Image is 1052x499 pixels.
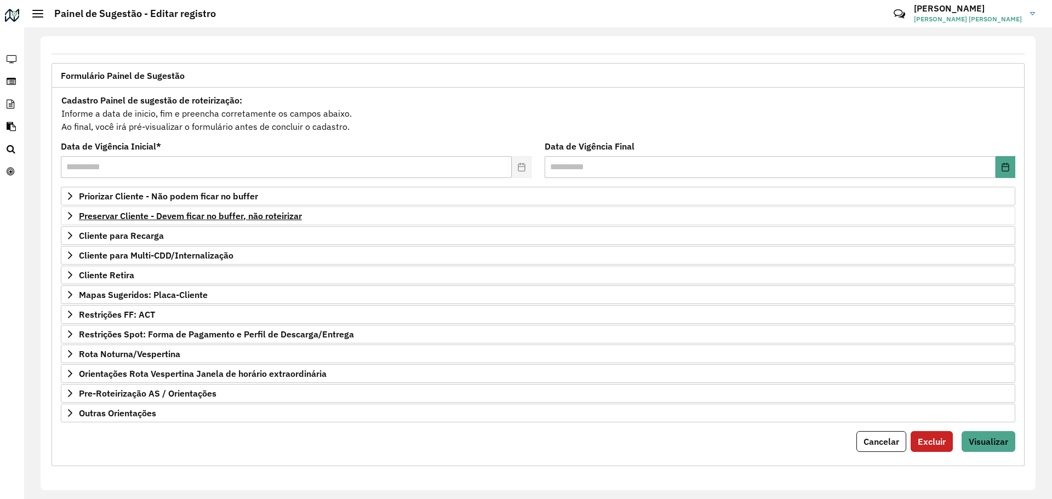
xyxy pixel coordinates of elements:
strong: Cadastro Painel de sugestão de roteirização: [61,95,242,106]
span: Cliente Retira [79,271,134,279]
h3: [PERSON_NAME] [914,3,1022,14]
a: Priorizar Cliente - Não podem ficar no buffer [61,187,1015,205]
span: Outras Orientações [79,409,156,417]
span: Pre-Roteirização AS / Orientações [79,389,216,398]
a: Restrições FF: ACT [61,305,1015,324]
div: Informe a data de inicio, fim e preencha corretamente os campos abaixo. Ao final, você irá pré-vi... [61,93,1015,134]
label: Data de Vigência Inicial [61,140,161,153]
span: Rota Noturna/Vespertina [79,349,180,358]
span: Preservar Cliente - Devem ficar no buffer, não roteirizar [79,211,302,220]
span: Formulário Painel de Sugestão [61,71,185,80]
button: Cancelar [856,431,906,452]
a: Cliente Retira [61,266,1015,284]
a: Pre-Roteirização AS / Orientações [61,384,1015,403]
a: Rota Noturna/Vespertina [61,345,1015,363]
a: Contato Rápido [888,2,911,26]
button: Choose Date [996,156,1015,178]
a: Cliente para Multi-CDD/Internalização [61,246,1015,265]
span: Cancelar [864,436,899,447]
span: [PERSON_NAME] [PERSON_NAME] [914,14,1022,24]
span: Orientações Rota Vespertina Janela de horário extraordinária [79,369,327,378]
span: Restrições FF: ACT [79,310,155,319]
button: Visualizar [962,431,1015,452]
a: Preservar Cliente - Devem ficar no buffer, não roteirizar [61,207,1015,225]
span: Cliente para Recarga [79,231,164,240]
span: Mapas Sugeridos: Placa-Cliente [79,290,208,299]
h2: Painel de Sugestão - Editar registro [43,8,216,20]
span: Excluir [918,436,946,447]
a: Cliente para Recarga [61,226,1015,245]
span: Cliente para Multi-CDD/Internalização [79,251,233,260]
label: Data de Vigência Final [545,140,634,153]
span: Restrições Spot: Forma de Pagamento e Perfil de Descarga/Entrega [79,330,354,339]
button: Excluir [911,431,953,452]
span: Priorizar Cliente - Não podem ficar no buffer [79,192,258,200]
span: Visualizar [969,436,1008,447]
a: Restrições Spot: Forma de Pagamento e Perfil de Descarga/Entrega [61,325,1015,343]
a: Orientações Rota Vespertina Janela de horário extraordinária [61,364,1015,383]
a: Outras Orientações [61,404,1015,422]
a: Mapas Sugeridos: Placa-Cliente [61,285,1015,304]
